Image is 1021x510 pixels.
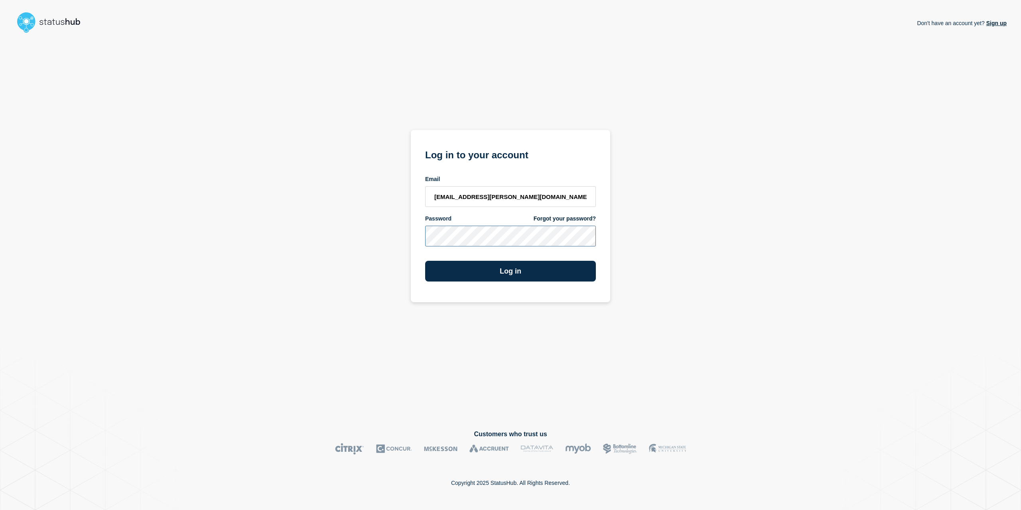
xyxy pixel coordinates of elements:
[425,261,596,282] button: Log in
[649,443,686,455] img: MSU logo
[469,443,509,455] img: Accruent logo
[14,431,1007,438] h2: Customers who trust us
[451,480,570,486] p: Copyright 2025 StatusHub. All Rights Reserved.
[376,443,412,455] img: Concur logo
[335,443,364,455] img: Citrix logo
[521,443,553,455] img: DataVita logo
[424,443,457,455] img: McKesson logo
[425,147,596,161] h1: Log in to your account
[534,215,596,223] a: Forgot your password?
[917,14,1007,33] p: Don't have an account yet?
[603,443,637,455] img: Bottomline logo
[14,10,90,35] img: StatusHub logo
[425,215,451,223] span: Password
[565,443,591,455] img: myob logo
[425,186,596,207] input: email input
[425,175,440,183] span: Email
[425,226,596,246] input: password input
[985,20,1007,26] a: Sign up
